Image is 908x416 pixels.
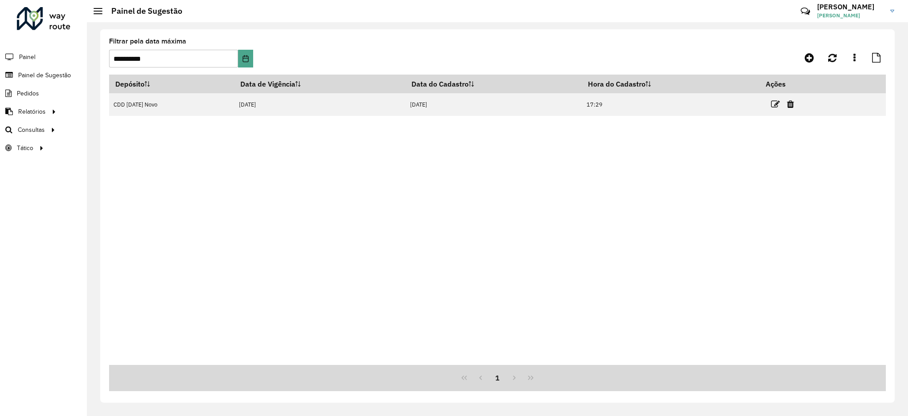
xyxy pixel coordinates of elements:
[234,93,405,116] td: [DATE]
[817,3,884,11] h3: [PERSON_NAME]
[234,75,405,93] th: Data de Vigência
[582,75,759,93] th: Hora do Cadastro
[17,89,39,98] span: Pedidos
[406,93,582,116] td: [DATE]
[238,50,253,67] button: Choose Date
[19,52,35,62] span: Painel
[18,125,45,135] span: Consultas
[18,71,71,80] span: Painel de Sugestão
[109,75,234,93] th: Depósito
[817,12,884,20] span: [PERSON_NAME]
[18,107,46,116] span: Relatórios
[406,75,582,93] th: Data do Cadastro
[102,6,182,16] h2: Painel de Sugestão
[787,98,794,110] a: Excluir
[109,36,186,47] label: Filtrar pela data máxima
[796,2,815,21] a: Contato Rápido
[109,93,234,116] td: CDD [DATE] Novo
[582,93,759,116] td: 17:29
[759,75,813,93] th: Ações
[17,143,33,153] span: Tático
[489,369,506,386] button: 1
[771,98,780,110] a: Editar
